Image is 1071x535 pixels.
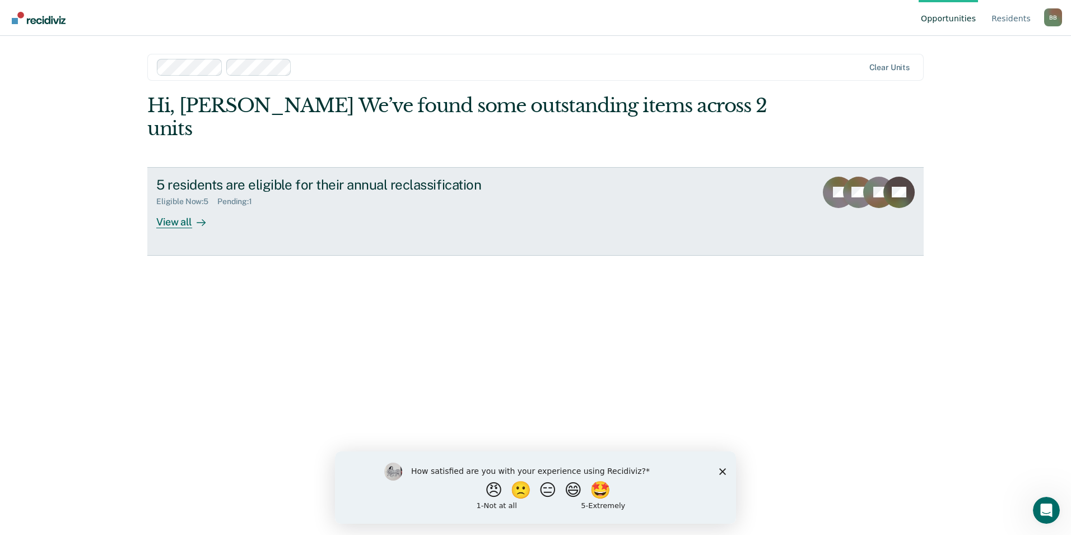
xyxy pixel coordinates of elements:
a: 5 residents are eligible for their annual reclassificationEligible Now:5Pending:1View all [147,167,924,256]
div: B B [1044,8,1062,26]
div: Clear units [869,63,910,72]
div: Pending : 1 [217,197,261,206]
iframe: Intercom live chat [1033,497,1060,524]
div: Hi, [PERSON_NAME] We’ve found some outstanding items across 2 units [147,94,769,140]
div: View all [156,206,219,228]
div: Eligible Now : 5 [156,197,217,206]
iframe: Survey by Kim from Recidiviz [335,451,736,524]
button: Profile dropdown button [1044,8,1062,26]
img: Recidiviz [12,12,66,24]
div: 5 residents are eligible for their annual reclassification [156,177,550,193]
